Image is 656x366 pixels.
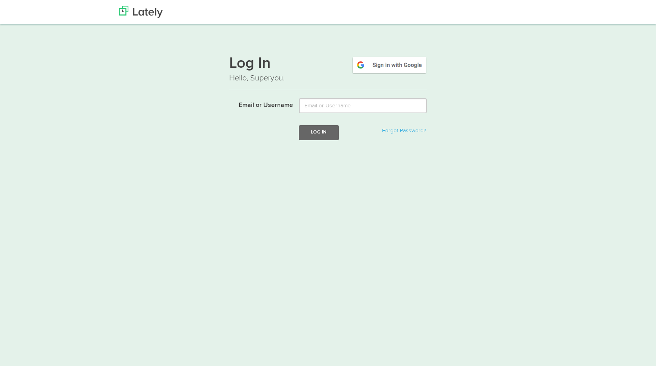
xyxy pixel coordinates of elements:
img: google-signin.png [352,56,427,74]
p: Hello, Superyou. [229,72,427,84]
h1: Log In [229,56,427,72]
img: Lately [119,6,163,18]
input: Email or Username [299,98,427,113]
label: Email or Username [223,98,293,110]
button: Log In [299,125,338,140]
a: Forgot Password? [382,128,426,133]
